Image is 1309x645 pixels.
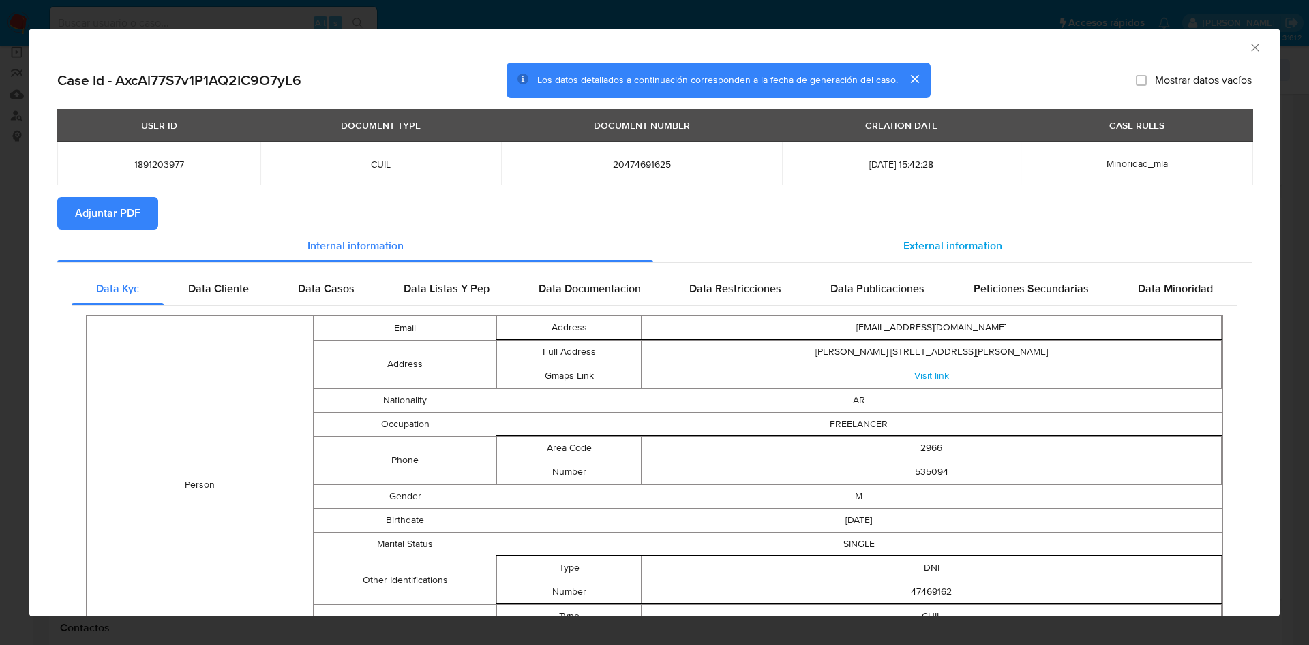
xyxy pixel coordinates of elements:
[57,71,301,89] h2: Case Id - AxcAl77S7v1P1AQ2IC9O7yL6
[277,157,485,170] span: CUIL
[57,197,158,230] button: Adjuntar PDF
[496,460,642,484] td: Number
[798,157,1004,170] span: [DATE] 15:42:28
[689,281,781,296] span: Data Restricciones
[314,436,496,484] td: Phone
[1248,41,1261,53] button: Cerrar ventana
[496,364,642,388] td: Gmaps Link
[496,340,642,364] td: Full Address
[496,315,642,339] td: Address
[314,484,496,508] td: Gender
[314,556,496,604] td: Other Identifications
[1136,74,1147,85] input: Mostrar datos vacíos
[642,604,1222,628] td: CUIL
[96,281,139,296] span: Data Kyc
[314,412,496,436] td: Occupation
[314,388,496,412] td: Nationality
[74,157,244,170] span: 1891203977
[314,315,496,340] td: Email
[29,29,1280,616] div: closure-recommendation-modal
[57,230,1252,262] div: Detailed info
[307,238,404,253] span: Internal information
[642,580,1222,603] td: 47469162
[298,281,355,296] span: Data Casos
[496,508,1222,532] td: [DATE]
[903,238,1002,253] span: External information
[496,436,642,460] td: Area Code
[1101,113,1173,136] div: CASE RULES
[642,315,1222,339] td: [EMAIL_ADDRESS][DOMAIN_NAME]
[496,388,1222,412] td: AR
[642,556,1222,580] td: DNI
[537,73,898,86] span: Los datos detallados a continuación corresponden a la fecha de generación del caso.
[857,113,946,136] div: CREATION DATE
[496,412,1222,436] td: FREELANCER
[496,484,1222,508] td: M
[539,281,641,296] span: Data Documentacion
[1107,156,1168,170] span: Minoridad_mla
[974,281,1089,296] span: Peticiones Secundarias
[914,368,949,382] a: Visit link
[496,604,642,628] td: Type
[642,340,1222,364] td: [PERSON_NAME] [STREET_ADDRESS][PERSON_NAME]
[333,113,429,136] div: DOCUMENT TYPE
[1155,73,1252,86] span: Mostrar datos vacíos
[72,272,1237,305] div: Detailed internal info
[1138,281,1213,296] span: Data Minoridad
[642,460,1222,484] td: 535094
[496,580,642,603] td: Number
[496,556,642,580] td: Type
[642,436,1222,460] td: 2966
[517,157,766,170] span: 20474691625
[314,340,496,388] td: Address
[404,281,490,296] span: Data Listas Y Pep
[586,113,698,136] div: DOCUMENT NUMBER
[898,63,931,95] button: cerrar
[188,281,249,296] span: Data Cliente
[75,198,140,228] span: Adjuntar PDF
[496,532,1222,556] td: SINGLE
[314,508,496,532] td: Birthdate
[133,113,185,136] div: USER ID
[314,532,496,556] td: Marital Status
[830,281,924,296] span: Data Publicaciones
